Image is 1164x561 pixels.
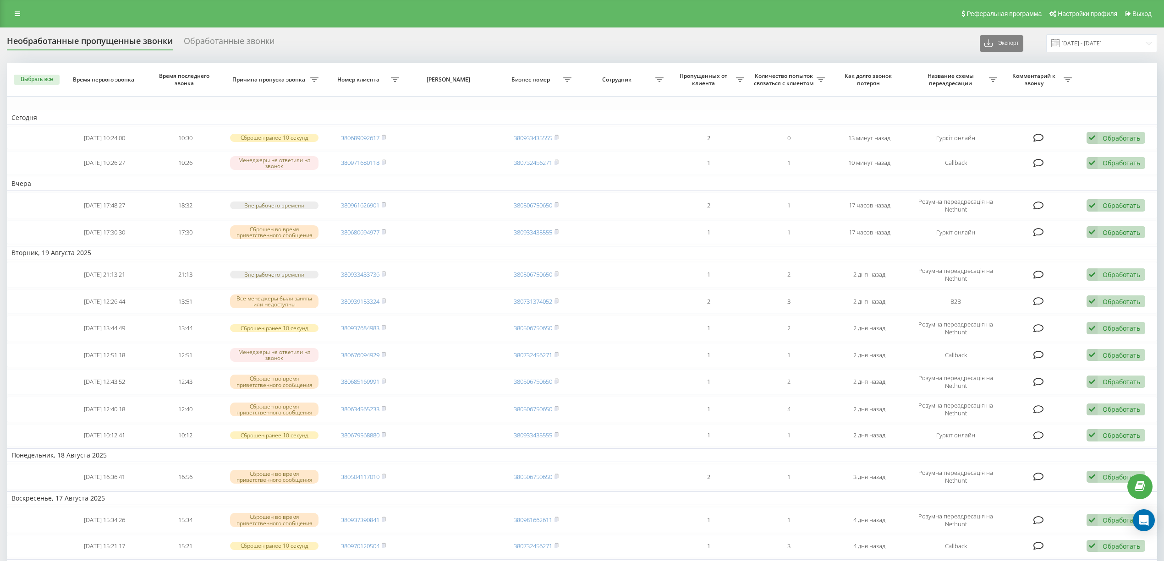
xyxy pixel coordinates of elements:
[230,324,318,332] div: Сброшен ранее 10 секунд
[341,201,379,209] a: 380961626901
[145,151,225,175] td: 10:26
[65,369,145,395] td: [DATE] 12:43:52
[829,316,910,341] td: 2 дня назад
[914,72,989,87] span: Название схемы переадресации
[145,316,225,341] td: 13:44
[341,134,379,142] a: 380689092617
[749,369,829,395] td: 2
[749,289,829,314] td: 3
[145,369,225,395] td: 12:43
[500,76,564,83] span: Бизнес номер
[668,535,749,557] td: 1
[829,397,910,422] td: 2 дня назад
[829,343,910,367] td: 2 дня назад
[910,397,1002,422] td: Розумна переадресація на Nethunt
[668,397,749,422] td: 1
[829,369,910,395] td: 2 дня назад
[668,507,749,533] td: 1
[837,72,901,87] span: Как долго звонок потерян
[749,535,829,557] td: 3
[668,464,749,490] td: 2
[1133,509,1155,531] div: Open Intercom Messenger
[145,535,225,557] td: 15:21
[1103,158,1140,167] div: Обработать
[328,76,391,83] span: Номер клиента
[145,289,225,314] td: 13:51
[184,36,275,50] div: Обработанные звонки
[514,377,552,386] a: 380506750650
[145,192,225,218] td: 18:32
[1103,270,1140,279] div: Обработать
[514,431,552,439] a: 380933435555
[65,424,145,447] td: [DATE] 10:12:41
[341,270,379,278] a: 380933433736
[668,343,749,367] td: 1
[1103,324,1140,332] div: Обработать
[65,289,145,314] td: [DATE] 12:26:44
[910,535,1002,557] td: Callback
[412,76,487,83] span: [PERSON_NAME]
[145,464,225,490] td: 16:56
[1103,431,1140,440] div: Обработать
[668,220,749,245] td: 1
[65,507,145,533] td: [DATE] 15:34:26
[910,369,1002,395] td: Розумна переадресація на Nethunt
[910,316,1002,341] td: Розумна переадресація на Nethunt
[910,127,1002,149] td: Гуркіт онлайн
[910,151,1002,175] td: Callback
[514,297,552,305] a: 380731374052
[1103,297,1140,306] div: Обработать
[65,262,145,288] td: [DATE] 21:13:21
[749,397,829,422] td: 4
[1103,473,1140,481] div: Обработать
[1103,228,1140,237] div: Обработать
[514,473,552,481] a: 380506750650
[230,403,318,416] div: Сброшен во время приветственного сообщения
[1103,377,1140,386] div: Обработать
[1103,134,1140,142] div: Обработать
[230,76,310,83] span: Причина пропуска звонка
[7,177,1157,191] td: Вчера
[65,464,145,490] td: [DATE] 16:36:41
[153,72,217,87] span: Время последнего звонка
[749,343,829,367] td: 1
[668,192,749,218] td: 2
[145,424,225,447] td: 10:12
[910,289,1002,314] td: B2B
[230,225,318,239] div: Сброшен во время приветственного сообщения
[230,134,318,142] div: Сброшен ранее 10 секунд
[668,262,749,288] td: 1
[829,192,910,218] td: 17 часов назад
[753,72,817,87] span: Количество попыток связаться с клиентом
[1058,10,1117,17] span: Настройки профиля
[668,369,749,395] td: 1
[829,464,910,490] td: 3 дня назад
[7,246,1157,260] td: Вторник, 19 Августа 2025
[829,424,910,447] td: 2 дня назад
[230,271,318,278] div: Вне рабочего времени
[514,201,552,209] a: 380506750650
[341,351,379,359] a: 380676094929
[514,351,552,359] a: 380732456271
[749,151,829,175] td: 1
[230,202,318,209] div: Вне рабочего времени
[749,127,829,149] td: 0
[966,10,1042,17] span: Реферальная программа
[230,470,318,484] div: Сброшен во время приветственного сообщения
[749,316,829,341] td: 2
[65,220,145,245] td: [DATE] 17:30:30
[514,228,552,236] a: 380933435555
[749,424,829,447] td: 1
[341,377,379,386] a: 380685169991
[668,289,749,314] td: 2
[514,405,552,413] a: 380506750650
[514,542,552,550] a: 380732456271
[341,473,379,481] a: 380504117010
[980,35,1023,52] button: Экспорт
[65,535,145,557] td: [DATE] 15:21:17
[668,316,749,341] td: 1
[230,348,318,362] div: Менеджеры не ответили на звонок
[514,270,552,278] a: 380506750650
[514,158,552,167] a: 380732456271
[1103,201,1140,210] div: Обработать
